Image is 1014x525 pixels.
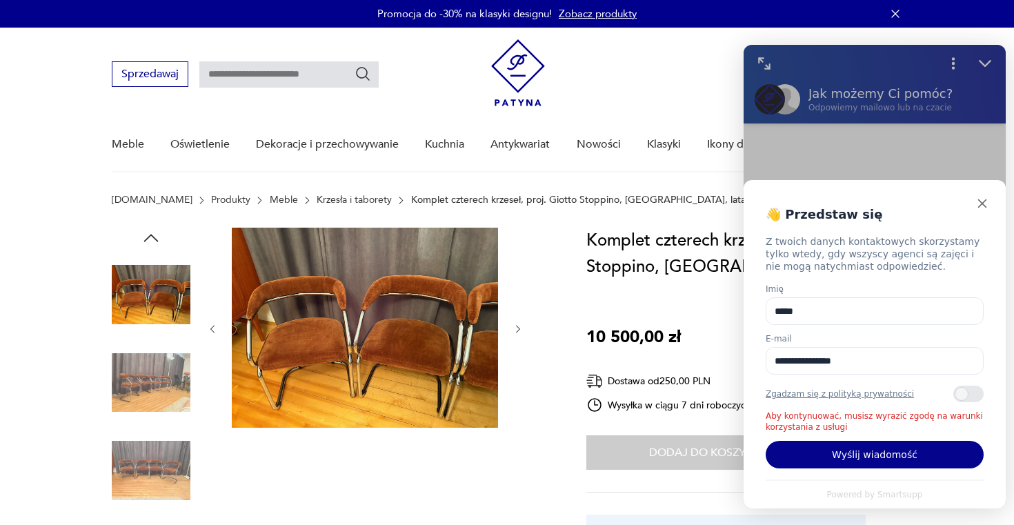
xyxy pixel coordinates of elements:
img: Zdjęcie produktu Komplet czterech krzeseł, proj. Giotto Stoppino, Włochy, lata 70. [112,344,190,422]
img: Zdjęcie produktu Komplet czterech krzeseł, proj. Giotto Stoppino, Włochy, lata 70. [232,228,498,428]
a: Produkty [211,195,250,206]
a: Nowości [577,118,621,171]
img: Zdjęcie produktu Komplet czterech krzeseł, proj. Giotto Stoppino, Włochy, lata 70. [112,431,190,510]
a: Zobacz produkty [559,7,637,21]
p: Promocja do -30% na klasyki designu! [377,7,552,21]
iframe: Smartsupp widget messenger [744,45,1006,508]
p: 10 500,00 zł [586,324,681,350]
img: Patyna - sklep z meblami i dekoracjami vintage [491,39,545,106]
a: Dekoracje i przechowywanie [256,118,399,171]
a: [DOMAIN_NAME] [112,195,192,206]
button: Szukaj [355,66,371,82]
div: Wysyłka w ciągu 7 dni roboczych [586,397,752,413]
img: Ikona dostawy [586,373,603,390]
a: Meble [270,195,298,206]
a: Ikony designu [707,118,777,171]
a: Krzesła i taborety [317,195,392,206]
a: Sprzedawaj [112,70,188,80]
h1: Komplet czterech krzeseł, proj. Giotto Stoppino, [GEOGRAPHIC_DATA], lata 70. [586,228,903,280]
div: Dostawa od 250,00 PLN [586,373,752,390]
a: Antykwariat [490,118,550,171]
a: Kuchnia [425,118,464,171]
a: Meble [112,118,144,171]
img: Zdjęcie produktu Komplet czterech krzeseł, proj. Giotto Stoppino, Włochy, lata 70. [112,255,190,334]
p: Komplet czterech krzeseł, proj. Giotto Stoppino, [GEOGRAPHIC_DATA], lata 70. [411,195,762,206]
button: Sprzedawaj [112,61,188,87]
a: Klasyki [647,118,681,171]
a: Oświetlenie [170,118,230,171]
